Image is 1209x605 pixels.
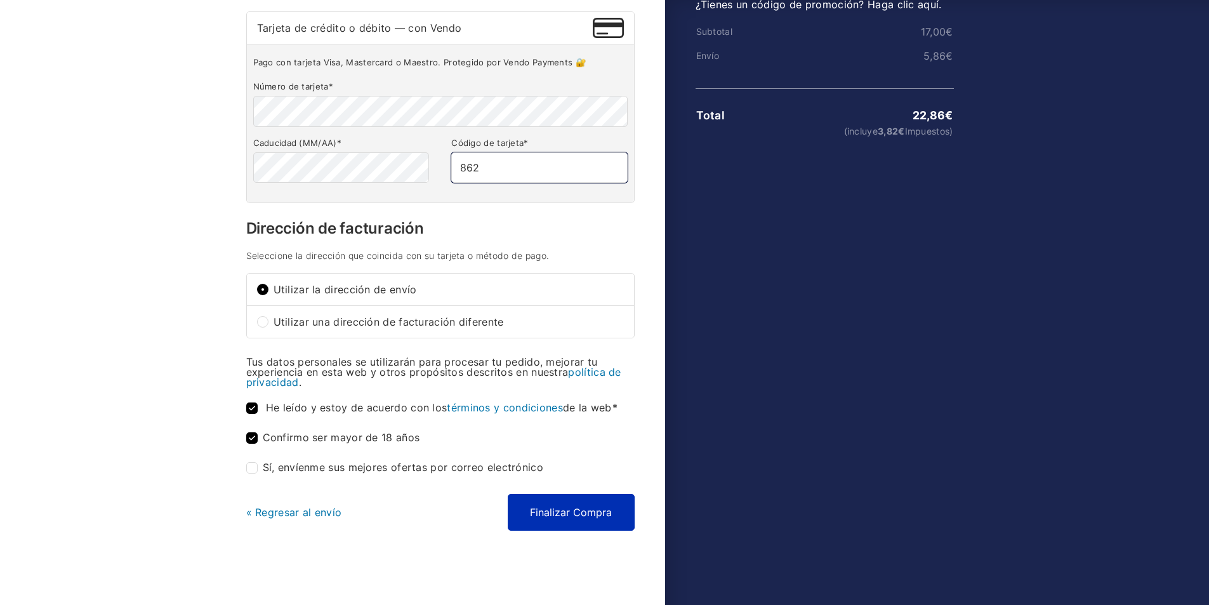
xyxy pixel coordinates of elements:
bdi: 5,86 [923,50,953,62]
span: € [946,25,953,38]
label: Sí, envíenme sus mejores ofertas por correo electrónico [246,462,544,474]
span: € [945,109,953,122]
input: CVV [451,152,627,183]
input: Confirmo ser mayor de 18 años [246,432,258,444]
button: Finalizar Compra [508,494,635,531]
span: Utilizar la dirección de envío [274,284,624,295]
a: « Regresar al envío [246,506,342,519]
label: Código de tarjeta [451,138,627,149]
th: Total [696,109,782,122]
bdi: 17,00 [921,25,953,38]
label: Caducidad (MM/AA) [253,138,429,149]
h3: Dirección de facturación [246,221,635,236]
bdi: 22,86 [913,109,953,122]
label: Número de tarjeta [253,81,628,92]
a: términos y condiciones [447,401,563,414]
input: Sí, envíenme sus mejores ofertas por correo electrónico [246,462,258,474]
img: Tarjeta de crédito o débito — con Vendo [593,18,623,38]
p: Tus datos personales se utilizarán para procesar tu pedido, mejorar tu experiencia en esta web y ... [246,357,635,387]
th: Subtotal [696,27,782,37]
span: € [898,126,904,136]
label: Confirmo ser mayor de 18 años [246,432,420,444]
span: Utilizar una dirección de facturación diferente [274,317,624,327]
a: política de privacidad [246,366,621,389]
p: Pago con tarjeta Visa, Mastercard o Maestro. Protegido por Vendo Payments 🔐 [253,57,628,68]
h4: Seleccione la dirección que coincida con su tarjeta o método de pago. [246,251,635,260]
span: 3,82 [878,126,905,136]
span: Tarjeta de crédito o débito — con Vendo [257,23,593,33]
input: He leído y estoy de acuerdo con lostérminos y condicionesde la web [246,402,258,414]
span: € [946,50,953,62]
small: (incluye Impuestos) [782,127,953,136]
th: Envío [696,51,782,61]
span: He leído y estoy de acuerdo con los de la web [266,401,618,414]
